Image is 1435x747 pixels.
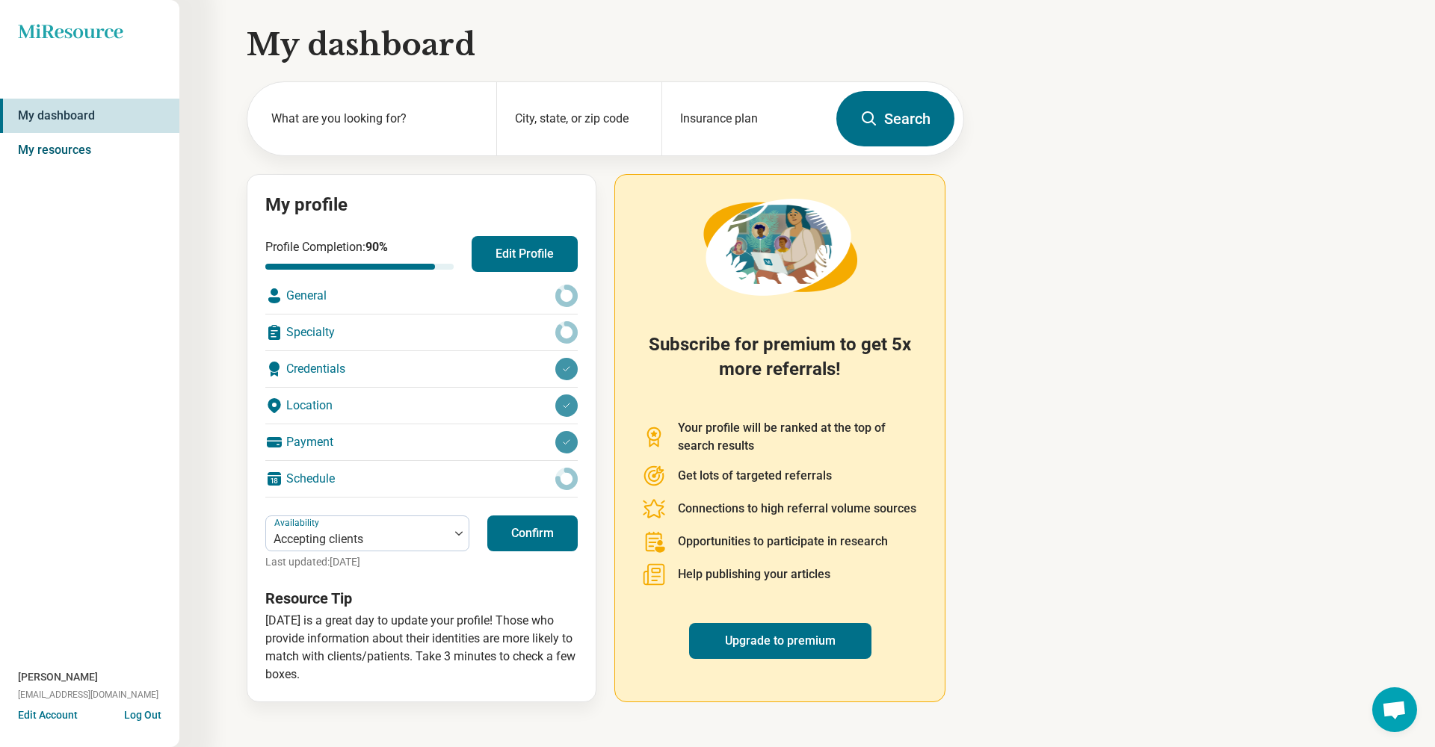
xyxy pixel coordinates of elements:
[689,623,871,659] a: Upgrade to premium
[265,278,578,314] div: General
[265,314,578,350] div: Specialty
[642,332,918,401] h2: Subscribe for premium to get 5x more referrals!
[18,669,98,685] span: [PERSON_NAME]
[365,240,388,254] span: 90 %
[836,91,954,146] button: Search
[265,193,578,218] h2: My profile
[678,467,832,485] p: Get lots of targeted referrals
[265,388,578,424] div: Location
[18,688,158,701] span: [EMAIL_ADDRESS][DOMAIN_NAME]
[247,24,964,66] h1: My dashboard
[265,238,454,270] div: Profile Completion:
[124,707,161,719] button: Log Out
[265,612,578,684] p: [DATE] is a great day to update your profile! Those who provide information about their identitie...
[472,236,578,272] button: Edit Profile
[678,500,916,518] p: Connections to high referral volume sources
[1372,687,1417,732] a: Open chat
[265,424,578,460] div: Payment
[678,419,918,455] p: Your profile will be ranked at the top of search results
[265,461,578,497] div: Schedule
[678,565,830,583] p: Help publishing your articles
[487,515,578,551] button: Confirm
[265,351,578,387] div: Credentials
[274,518,322,528] label: Availability
[678,533,888,551] p: Opportunities to participate in research
[265,588,578,609] h3: Resource Tip
[271,110,478,128] label: What are you looking for?
[18,707,78,723] button: Edit Account
[265,554,469,570] p: Last updated: [DATE]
